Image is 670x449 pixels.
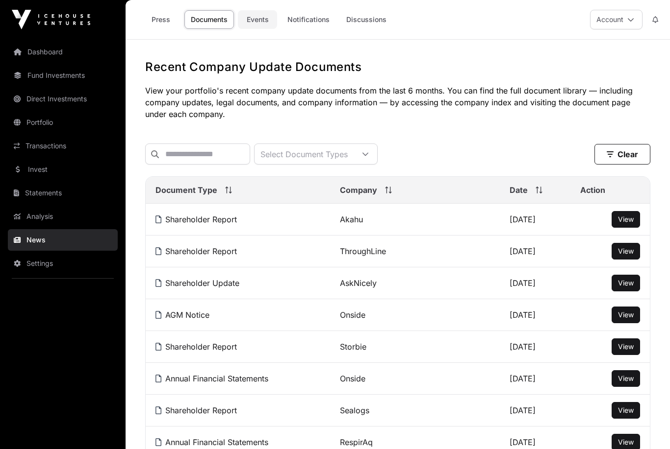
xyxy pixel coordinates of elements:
a: Annual Financial Statements [155,374,268,383]
button: View [612,338,640,355]
button: View [612,211,640,228]
button: View [612,243,640,260]
button: Account [590,10,643,29]
a: Annual Financial Statements [155,437,268,447]
button: View [612,370,640,387]
a: News [8,229,118,251]
img: Icehouse Ventures Logo [12,10,90,29]
a: RespirAq [340,437,373,447]
a: Onside [340,310,365,320]
a: Shareholder Report [155,405,237,415]
a: View [618,405,634,415]
span: View [618,406,634,414]
a: Akahu [340,214,363,224]
a: View [618,374,634,383]
span: Document Type [155,184,217,196]
a: View [618,310,634,320]
td: [DATE] [500,204,570,236]
span: View [618,247,634,255]
td: [DATE] [500,363,570,395]
td: [DATE] [500,331,570,363]
a: Portfolio [8,112,118,133]
td: [DATE] [500,267,570,299]
a: Transactions [8,135,118,157]
a: Press [141,10,180,29]
a: Documents [184,10,234,29]
td: [DATE] [500,299,570,331]
td: [DATE] [500,236,570,267]
span: View [618,310,634,319]
a: Settings [8,253,118,274]
a: View [618,437,634,447]
button: View [612,402,640,419]
a: Statements [8,182,118,204]
button: Clear [594,144,650,165]
a: Fund Investments [8,65,118,86]
span: View [618,342,634,351]
a: View [618,246,634,256]
a: Notifications [281,10,336,29]
a: Direct Investments [8,88,118,110]
a: Onside [340,374,365,383]
div: Select Document Types [255,144,354,164]
button: View [612,275,640,291]
a: Shareholder Report [155,214,237,224]
a: Shareholder Update [155,278,239,288]
a: Shareholder Report [155,246,237,256]
span: View [618,279,634,287]
p: View your portfolio's recent company update documents from the last 6 months. You can find the fu... [145,85,650,120]
button: View [612,307,640,323]
a: View [618,342,634,352]
a: AGM Notice [155,310,209,320]
a: Dashboard [8,41,118,63]
a: ThroughLine [340,246,386,256]
span: Date [510,184,528,196]
td: [DATE] [500,395,570,426]
h1: Recent Company Update Documents [145,59,650,75]
a: View [618,278,634,288]
span: View [618,374,634,382]
a: Invest [8,159,118,180]
a: Storbie [340,342,366,352]
a: AskNicely [340,278,377,288]
a: Discussions [340,10,393,29]
a: Sealogs [340,405,369,415]
a: Analysis [8,206,118,227]
span: Company [340,184,377,196]
iframe: Chat Widget [621,402,670,449]
a: Events [238,10,277,29]
a: Shareholder Report [155,342,237,352]
span: Action [580,184,605,196]
a: View [618,214,634,224]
